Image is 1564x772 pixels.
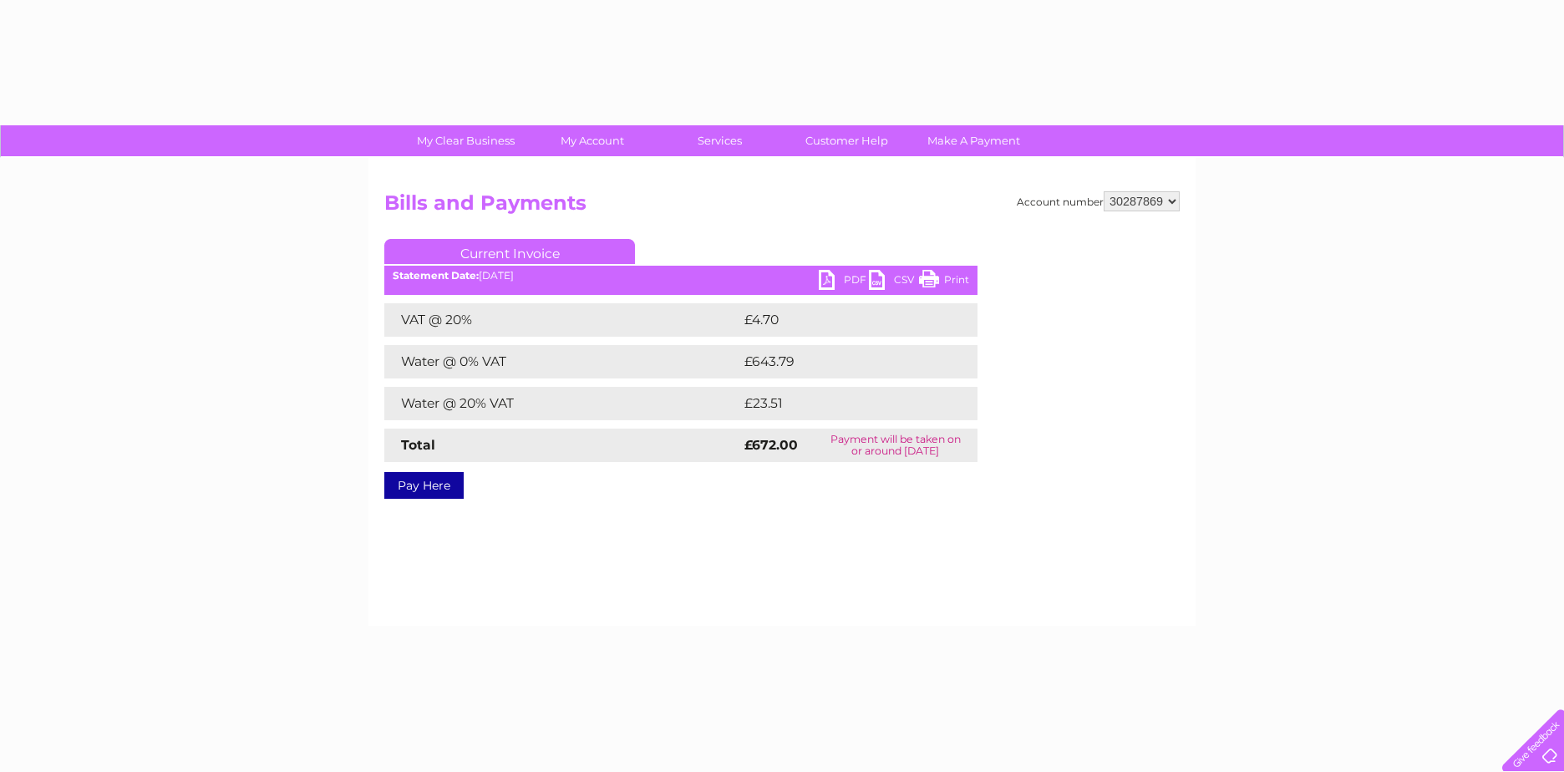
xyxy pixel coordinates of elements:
td: Payment will be taken on or around [DATE] [814,429,977,462]
a: Print [919,270,969,294]
td: £643.79 [740,345,948,378]
a: My Account [524,125,662,156]
td: Water @ 20% VAT [384,387,740,420]
a: Customer Help [778,125,916,156]
strong: Total [401,437,435,453]
a: Services [651,125,789,156]
strong: £672.00 [744,437,798,453]
a: PDF [819,270,869,294]
a: My Clear Business [397,125,535,156]
a: Pay Here [384,472,464,499]
td: £23.51 [740,387,942,420]
td: £4.70 [740,303,938,337]
a: Make A Payment [905,125,1043,156]
td: Water @ 0% VAT [384,345,740,378]
td: VAT @ 20% [384,303,740,337]
a: CSV [869,270,919,294]
b: Statement Date: [393,269,479,282]
div: [DATE] [384,270,977,282]
a: Current Invoice [384,239,635,264]
h2: Bills and Payments [384,191,1180,223]
div: Account number [1017,191,1180,211]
